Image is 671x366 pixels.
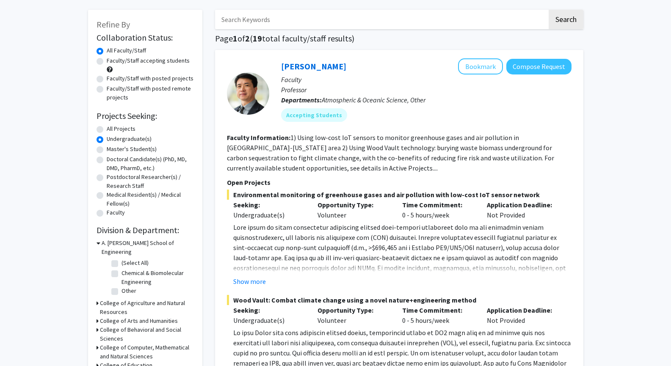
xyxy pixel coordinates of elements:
[100,299,194,316] h3: College of Agriculture and Natural Resources
[281,108,347,122] mat-chip: Accepting Students
[107,135,152,143] label: Undergraduate(s)
[402,200,474,210] p: Time Commitment:
[6,328,36,360] iframe: Chat
[97,225,194,235] h2: Division & Department:
[107,208,125,217] label: Faculty
[227,133,554,172] fg-read-more: 1) Using low-cost IoT sensors to monitor greenhouse gases and air pollution in [GEOGRAPHIC_DATA]-...
[107,155,194,173] label: Doctoral Candidate(s) (PhD, MD, DMD, PharmD, etc.)
[480,200,565,220] div: Not Provided
[281,85,572,95] p: Professor
[227,190,572,200] span: Environmental monitoring of greenhouse gases and air pollution with low-cost IoT sensor network
[97,19,130,30] span: Refine By
[253,33,262,44] span: 19
[487,305,559,315] p: Application Deadline:
[107,124,135,133] label: All Projects
[121,269,192,286] label: Chemical & Biomolecular Engineering
[318,305,389,315] p: Opportunity Type:
[97,111,194,121] h2: Projects Seeking:
[281,74,572,85] p: Faculty
[227,133,290,142] b: Faculty Information:
[215,10,547,29] input: Search Keywords
[233,315,305,325] div: Undergraduate(s)
[227,177,572,187] p: Open Projects
[233,210,305,220] div: Undergraduate(s)
[396,200,480,220] div: 0 - 5 hours/week
[107,84,194,102] label: Faculty/Staff with posted remote projects
[107,74,193,83] label: Faculty/Staff with posted projects
[458,58,503,74] button: Add Ning Zeng to Bookmarks
[311,200,396,220] div: Volunteer
[281,61,346,72] a: [PERSON_NAME]
[97,33,194,43] h2: Collaboration Status:
[233,200,305,210] p: Seeking:
[233,305,305,315] p: Seeking:
[102,239,194,256] h3: A. [PERSON_NAME] School of Engineering
[107,190,194,208] label: Medical Resident(s) / Medical Fellow(s)
[107,173,194,190] label: Postdoctoral Researcher(s) / Research Staff
[233,222,572,364] p: Lore ipsum do sitam consectetur adipiscing elitsed doei-tempori utlaboreet dolo ma ali enimadmin ...
[100,325,194,343] h3: College of Behavioral and Social Sciences
[487,200,559,210] p: Application Deadline:
[322,96,425,104] span: Atmospheric & Oceanic Science, Other
[281,96,322,104] b: Departments:
[549,10,583,29] button: Search
[121,286,136,295] label: Other
[233,276,266,286] button: Show more
[107,145,157,154] label: Master's Student(s)
[506,59,572,74] button: Compose Request to Ning Zeng
[121,259,149,267] label: (Select All)
[107,56,190,65] label: Faculty/Staff accepting students
[233,33,237,44] span: 1
[318,200,389,210] p: Opportunity Type:
[311,305,396,325] div: Volunteer
[396,305,480,325] div: 0 - 5 hours/week
[402,305,474,315] p: Time Commitment:
[100,343,194,361] h3: College of Computer, Mathematical and Natural Sciences
[245,33,250,44] span: 2
[215,33,583,44] h1: Page of ( total faculty/staff results)
[100,316,178,325] h3: College of Arts and Humanities
[227,295,572,305] span: Wood Vault: Combat climate change using a novel nature+engineering method
[480,305,565,325] div: Not Provided
[107,46,146,55] label: All Faculty/Staff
